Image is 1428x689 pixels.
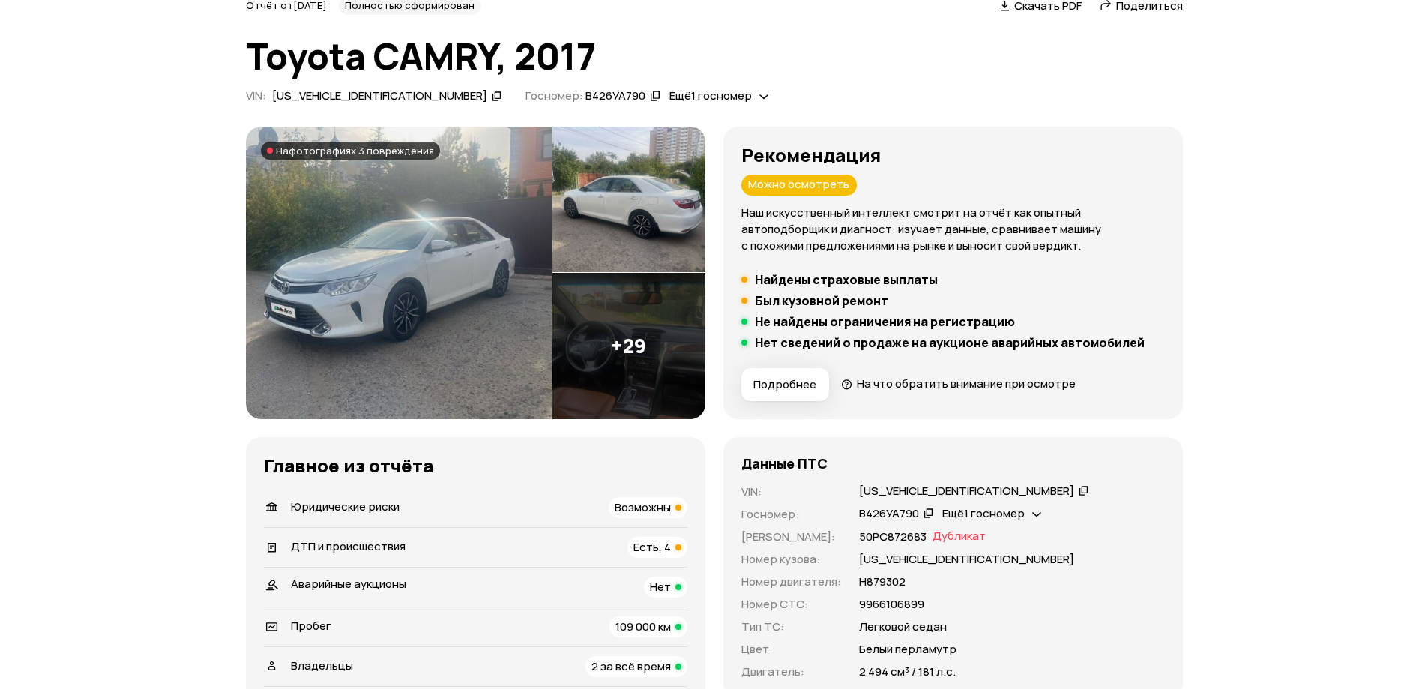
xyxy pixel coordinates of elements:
[933,529,986,545] span: Дубликат
[264,455,687,476] h3: Главное из отчёта
[246,36,1183,76] h1: Toyota CAMRY, 2017
[291,618,331,634] span: Пробег
[615,499,671,515] span: Возможны
[291,658,353,673] span: Владельцы
[291,499,400,514] span: Юридические риски
[741,551,841,568] p: Номер кузова :
[291,576,406,592] span: Аварийные аукционы
[669,88,752,103] span: Ещё 1 госномер
[741,368,829,401] button: Подробнее
[741,664,841,680] p: Двигатель :
[741,205,1165,254] p: Наш искусственный интеллект смотрит на отчёт как опытный автоподборщик и диагност: изучает данные...
[942,505,1025,521] span: Ещё 1 госномер
[615,619,671,634] span: 109 000 км
[755,293,888,308] h5: Был кузовной ремонт
[859,484,1074,499] div: [US_VEHICLE_IDENTIFICATION_NUMBER]
[859,641,956,658] p: Белый перламутр
[591,658,671,674] span: 2 за всё время
[859,574,906,590] p: Н879302
[859,664,956,680] p: 2 494 см³ / 181 л.с.
[857,376,1076,391] span: На что обратить внимание при осмотре
[276,145,434,157] span: На фотографиях 3 повреждения
[753,377,816,392] span: Подробнее
[755,335,1145,350] h5: Нет сведений о продаже на аукционе аварийных автомобилей
[841,376,1076,391] a: На что обратить внимание при осмотре
[291,538,406,554] span: ДТП и происшествия
[859,551,1074,568] p: [US_VEHICLE_IDENTIFICATION_NUMBER]
[859,596,924,613] p: 9966106899
[741,484,841,500] p: VIN :
[741,574,841,590] p: Номер двигателя :
[741,175,857,196] div: Можно осмотреть
[741,529,841,545] p: [PERSON_NAME] :
[741,641,841,658] p: Цвет :
[741,506,841,523] p: Госномер :
[859,529,927,545] p: 50РС872683
[585,88,645,104] div: В426УА790
[741,596,841,613] p: Номер СТС :
[650,579,671,595] span: Нет
[525,88,583,103] span: Госномер:
[859,619,947,635] p: Легковой седан
[272,88,487,104] div: [US_VEHICLE_IDENTIFICATION_NUMBER]
[741,145,1165,166] h3: Рекомендация
[755,272,938,287] h5: Найдены страховые выплаты
[741,455,828,472] h4: Данные ПТС
[633,539,671,555] span: Есть, 4
[859,506,919,522] div: В426УА790
[741,619,841,635] p: Тип ТС :
[246,88,266,103] span: VIN :
[755,314,1015,329] h5: Не найдены ограничения на регистрацию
